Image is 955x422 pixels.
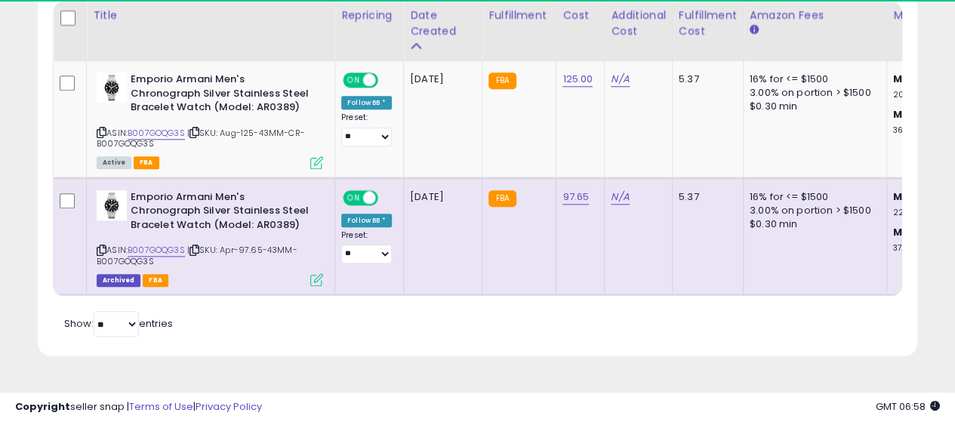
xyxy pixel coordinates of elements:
div: Domain Overview [57,89,135,99]
b: Min: [893,72,916,86]
span: | SKU: Apr-97.65-43MM-B007GOQG3S [97,244,297,266]
span: FBA [134,156,159,169]
img: logo_orange.svg [24,24,36,36]
div: Fulfillment Cost [679,8,737,39]
a: B007GOQG3S [128,127,185,140]
div: seller snap | | [15,400,262,414]
div: ASIN: [97,72,323,168]
div: Preset: [341,230,392,264]
div: Additional Cost [611,8,666,39]
span: OFF [376,74,400,87]
div: 3.00% on portion > $1500 [750,86,875,100]
div: 5.37 [679,72,732,86]
b: Emporio Armani Men's Chronograph Silver Stainless Steel Bracelet Watch (Model: AR0389) [131,72,314,119]
div: Domain: [DOMAIN_NAME] [39,39,166,51]
div: Amazon Fees [750,8,880,23]
img: website_grey.svg [24,39,36,51]
div: Date Created [410,8,476,39]
span: 2025-09-6 06:58 GMT [876,399,940,414]
div: Cost [562,8,598,23]
span: | SKU: Aug-125-43MM-CR-B007GOQG3S [97,127,305,149]
span: OFF [376,191,400,204]
div: [DATE] [410,190,470,204]
div: ASIN: [97,190,323,285]
div: 5.37 [679,190,732,204]
div: Title [93,8,328,23]
b: Min: [893,189,916,204]
strong: Copyright [15,399,70,414]
small: FBA [488,72,516,89]
div: v 4.0.25 [42,24,74,36]
span: All listings currently available for purchase on Amazon [97,156,131,169]
img: 415Nelx2FhL._SL40_.jpg [97,72,127,103]
div: $0.30 min [750,100,875,113]
div: Preset: [341,112,392,146]
div: 3.00% on portion > $1500 [750,204,875,217]
div: Follow BB * [341,214,392,227]
span: FBA [143,274,168,287]
div: 16% for <= $1500 [750,72,875,86]
a: N/A [611,72,629,87]
div: Keywords by Traffic [167,89,254,99]
b: Max: [893,225,920,239]
img: tab_domain_overview_orange.svg [41,88,53,100]
img: tab_keywords_by_traffic_grey.svg [150,88,162,100]
b: Max: [893,107,920,122]
a: 97.65 [562,189,589,205]
a: Terms of Use [129,399,193,414]
div: Follow BB * [341,96,392,109]
img: 415Nelx2FhL._SL40_.jpg [97,190,127,220]
div: [DATE] [410,72,470,86]
span: ON [344,191,363,204]
a: 125.00 [562,72,593,87]
a: B007GOQG3S [128,244,185,257]
div: 16% for <= $1500 [750,190,875,204]
b: Emporio Armani Men's Chronograph Silver Stainless Steel Bracelet Watch (Model: AR0389) [131,190,314,236]
div: Fulfillment [488,8,550,23]
a: N/A [611,189,629,205]
span: Listings that have been deleted from Seller Central [97,274,140,287]
div: $0.30 min [750,217,875,231]
span: ON [344,74,363,87]
div: Repricing [341,8,397,23]
small: FBA [488,190,516,207]
span: Show: entries [64,316,173,331]
a: Privacy Policy [196,399,262,414]
small: Amazon Fees. [750,23,759,37]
